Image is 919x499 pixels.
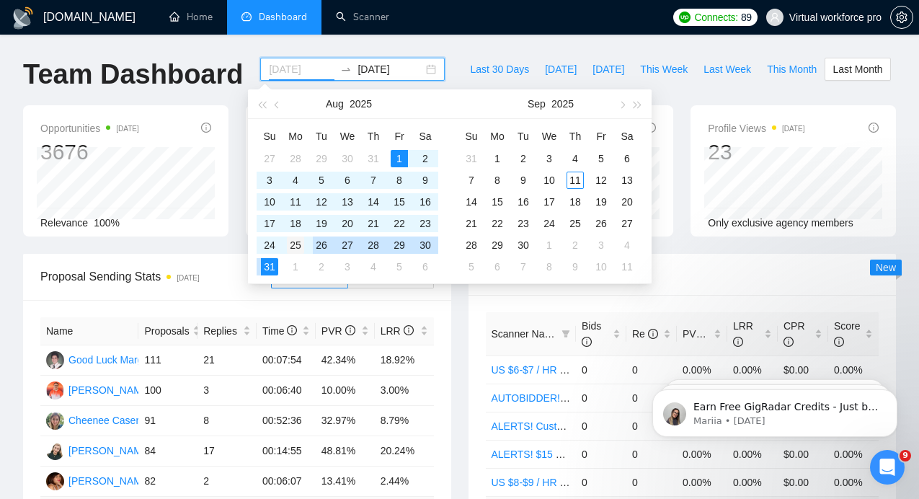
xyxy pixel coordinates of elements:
[308,169,334,191] td: 2025-08-05
[489,215,506,232] div: 22
[257,376,316,406] td: 00:06:40
[614,256,640,278] td: 2025-10-11
[567,193,584,211] div: 18
[316,376,375,406] td: 10.00%
[614,213,640,234] td: 2025-09-27
[287,325,297,335] span: info-circle
[890,6,913,29] button: setting
[68,412,145,428] div: Cheenee Casero
[68,382,151,398] div: [PERSON_NAME]
[510,148,536,169] td: 2025-09-02
[391,150,408,167] div: 1
[339,150,356,167] div: 30
[900,450,911,462] span: 9
[510,191,536,213] td: 2025-09-16
[489,150,506,167] div: 1
[567,237,584,254] div: 2
[567,215,584,232] div: 25
[833,61,882,77] span: Last Month
[783,320,805,348] span: CPR
[404,325,414,335] span: info-circle
[261,215,278,232] div: 17
[834,320,861,348] span: Score
[484,125,510,148] th: Mo
[283,169,308,191] td: 2025-08-04
[46,351,64,369] img: GL
[283,256,308,278] td: 2025-09-01
[261,193,278,211] div: 10
[733,337,743,347] span: info-circle
[588,125,614,148] th: Fr
[458,213,484,234] td: 2025-09-21
[375,376,434,406] td: 3.00%
[470,61,529,77] span: Last 30 Days
[339,215,356,232] div: 20
[257,125,283,148] th: Su
[339,193,356,211] div: 13
[283,234,308,256] td: 2025-08-25
[834,337,844,347] span: info-circle
[484,191,510,213] td: 2025-09-15
[869,123,879,133] span: info-circle
[515,237,532,254] div: 30
[537,58,585,81] button: [DATE]
[683,328,716,340] span: PVR
[626,356,677,384] td: 0
[308,256,334,278] td: 2025-09-02
[588,191,614,213] td: 2025-09-19
[588,234,614,256] td: 2025-10-03
[40,317,138,345] th: Name
[592,150,610,167] div: 5
[458,148,484,169] td: 2025-08-31
[412,234,438,256] td: 2025-08-30
[536,213,562,234] td: 2025-09-24
[492,392,779,404] a: AUTOBIDDER! For Telemarketing in the [GEOGRAPHIC_DATA]
[287,172,304,189] div: 4
[458,125,484,148] th: Su
[515,193,532,211] div: 16
[489,237,506,254] div: 29
[32,43,56,66] img: Profile image for Mariia
[197,317,257,345] th: Replies
[782,125,804,133] time: [DATE]
[417,172,434,189] div: 9
[510,169,536,191] td: 2025-09-09
[592,215,610,232] div: 26
[588,169,614,191] td: 2025-09-12
[321,325,355,337] span: PVR
[46,412,64,430] img: CC
[386,125,412,148] th: Fr
[360,125,386,148] th: Th
[648,329,658,339] span: info-circle
[614,191,640,213] td: 2025-09-20
[287,193,304,211] div: 11
[257,345,316,376] td: 00:07:54
[308,213,334,234] td: 2025-08-19
[412,125,438,148] th: Sa
[201,123,211,133] span: info-circle
[582,320,601,348] span: Bids
[313,258,330,275] div: 2
[375,345,434,376] td: 18.92%
[545,61,577,77] span: [DATE]
[733,320,753,348] span: LRR
[116,125,138,133] time: [DATE]
[489,258,506,275] div: 6
[334,256,360,278] td: 2025-09-03
[339,258,356,275] div: 3
[334,125,360,148] th: We
[592,258,610,275] div: 10
[484,213,510,234] td: 2025-09-22
[412,213,438,234] td: 2025-08-23
[360,148,386,169] td: 2025-07-31
[876,262,896,273] span: New
[169,11,213,23] a: homeHome
[334,191,360,213] td: 2025-08-13
[262,325,297,337] span: Time
[562,213,588,234] td: 2025-09-25
[891,12,913,23] span: setting
[287,237,304,254] div: 25
[463,237,480,254] div: 28
[458,169,484,191] td: 2025-09-07
[825,58,890,81] button: Last Month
